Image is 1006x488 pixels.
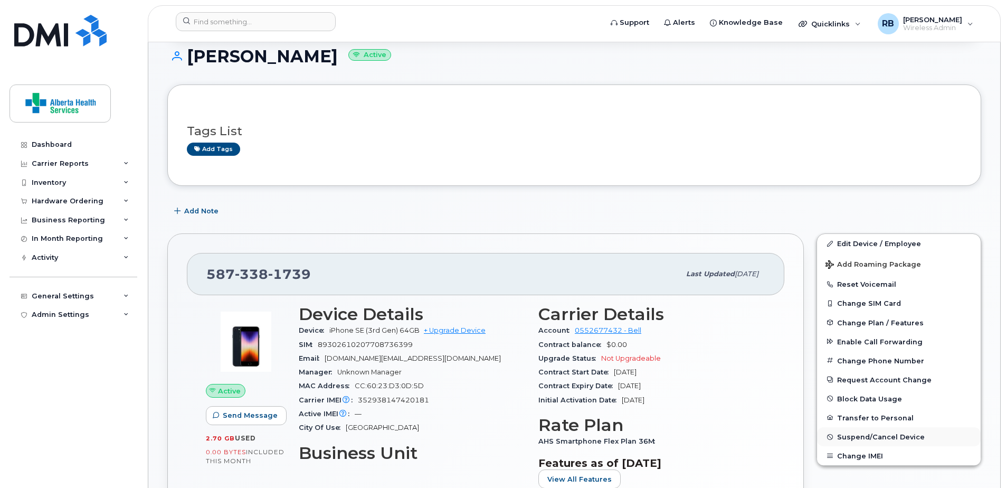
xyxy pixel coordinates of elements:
[618,382,641,390] span: [DATE]
[206,406,287,425] button: Send Message
[299,410,355,418] span: Active IMEI
[825,260,921,270] span: Add Roaming Package
[325,354,501,362] span: [DOMAIN_NAME][EMAIL_ADDRESS][DOMAIN_NAME]
[299,326,329,334] span: Device
[187,125,962,138] h3: Tags List
[817,294,981,313] button: Change SIM Card
[268,266,311,282] span: 1739
[218,386,241,396] span: Active
[167,47,981,65] h1: [PERSON_NAME]
[547,474,612,484] span: View All Features
[811,20,850,28] span: Quicklinks
[346,424,419,431] span: [GEOGRAPHIC_DATA]
[817,275,981,294] button: Reset Voicemail
[355,410,362,418] span: —
[299,354,325,362] span: Email
[614,368,637,376] span: [DATE]
[299,341,318,349] span: SIM
[703,12,790,33] a: Knowledge Base
[206,435,235,442] span: 2.70 GB
[358,396,429,404] span: 352938147420181
[318,341,413,349] span: 89302610207708736399
[719,17,783,28] span: Knowledge Base
[686,270,735,278] span: Last updated
[538,382,618,390] span: Contract Expiry Date
[538,437,660,445] span: AHS Smartphone Flex Plan 36M
[817,351,981,370] button: Change Phone Number
[184,206,219,216] span: Add Note
[337,368,402,376] span: Unknown Manager
[206,266,311,282] span: 587
[620,17,649,28] span: Support
[299,305,526,324] h3: Device Details
[882,17,894,30] span: RB
[206,448,246,456] span: 0.00 Bytes
[223,410,278,420] span: Send Message
[355,382,424,390] span: CC:60:23:D3:0D:5D
[235,266,268,282] span: 338
[538,305,765,324] h3: Carrier Details
[299,424,346,431] span: City Of Use
[735,270,758,278] span: [DATE]
[538,368,614,376] span: Contract Start Date
[214,310,278,373] img: image20231002-3703462-1angbar.jpeg
[817,427,981,446] button: Suspend/Cancel Device
[538,341,606,349] span: Contract balance
[606,341,627,349] span: $0.00
[299,382,355,390] span: MAC Address
[299,444,526,463] h3: Business Unit
[538,457,765,470] h3: Features as of [DATE]
[348,49,391,61] small: Active
[817,389,981,408] button: Block Data Usage
[299,368,337,376] span: Manager
[791,13,868,34] div: Quicklinks
[299,396,358,404] span: Carrier IMEI
[622,396,644,404] span: [DATE]
[817,370,981,389] button: Request Account Change
[870,13,981,34] div: Ryan Ballesteros
[603,12,657,33] a: Support
[538,326,575,334] span: Account
[424,326,486,334] a: + Upgrade Device
[817,253,981,275] button: Add Roaming Package
[837,433,925,441] span: Suspend/Cancel Device
[575,326,641,334] a: 0552677432 - Bell
[673,17,695,28] span: Alerts
[817,408,981,427] button: Transfer to Personal
[817,313,981,332] button: Change Plan / Features
[187,143,240,156] a: Add tags
[601,354,661,362] span: Not Upgradeable
[837,318,924,326] span: Change Plan / Features
[167,202,227,221] button: Add Note
[538,396,622,404] span: Initial Activation Date
[903,15,962,24] span: [PERSON_NAME]
[235,434,256,442] span: used
[538,416,765,435] h3: Rate Plan
[176,12,336,31] input: Find something...
[329,326,420,334] span: iPhone SE (3rd Gen) 64GB
[837,337,923,345] span: Enable Call Forwarding
[817,234,981,253] a: Edit Device / Employee
[657,12,703,33] a: Alerts
[903,24,962,32] span: Wireless Admin
[817,446,981,465] button: Change IMEI
[538,354,601,362] span: Upgrade Status
[817,332,981,351] button: Enable Call Forwarding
